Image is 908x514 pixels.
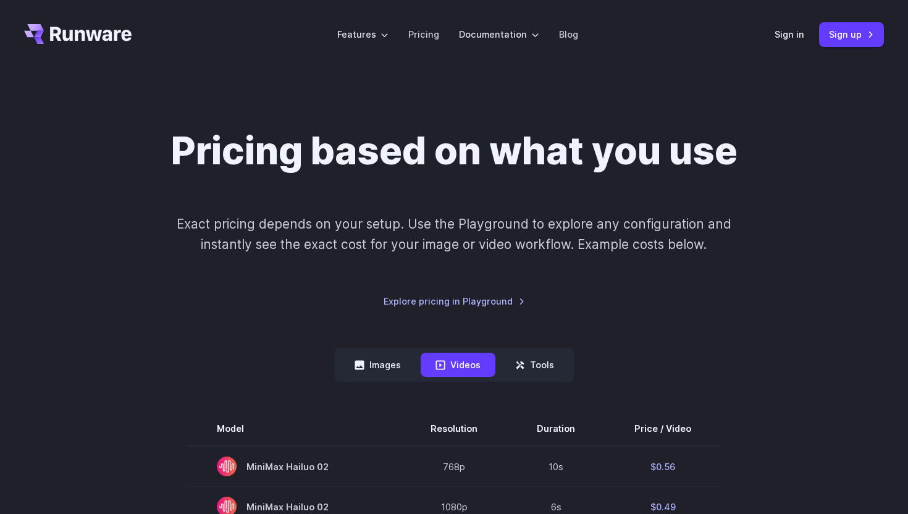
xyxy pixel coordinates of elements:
[408,27,439,41] a: Pricing
[384,294,525,308] a: Explore pricing in Playground
[459,27,539,41] label: Documentation
[421,353,495,377] button: Videos
[337,27,389,41] label: Features
[401,411,507,446] th: Resolution
[507,411,605,446] th: Duration
[24,24,132,44] a: Go to /
[187,411,401,446] th: Model
[340,353,416,377] button: Images
[775,27,804,41] a: Sign in
[819,22,884,46] a: Sign up
[507,446,605,487] td: 10s
[605,446,721,487] td: $0.56
[605,411,721,446] th: Price / Video
[401,446,507,487] td: 768p
[559,27,578,41] a: Blog
[500,353,569,377] button: Tools
[217,457,371,476] span: MiniMax Hailuo 02
[153,214,755,255] p: Exact pricing depends on your setup. Use the Playground to explore any configuration and instantl...
[171,128,738,174] h1: Pricing based on what you use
